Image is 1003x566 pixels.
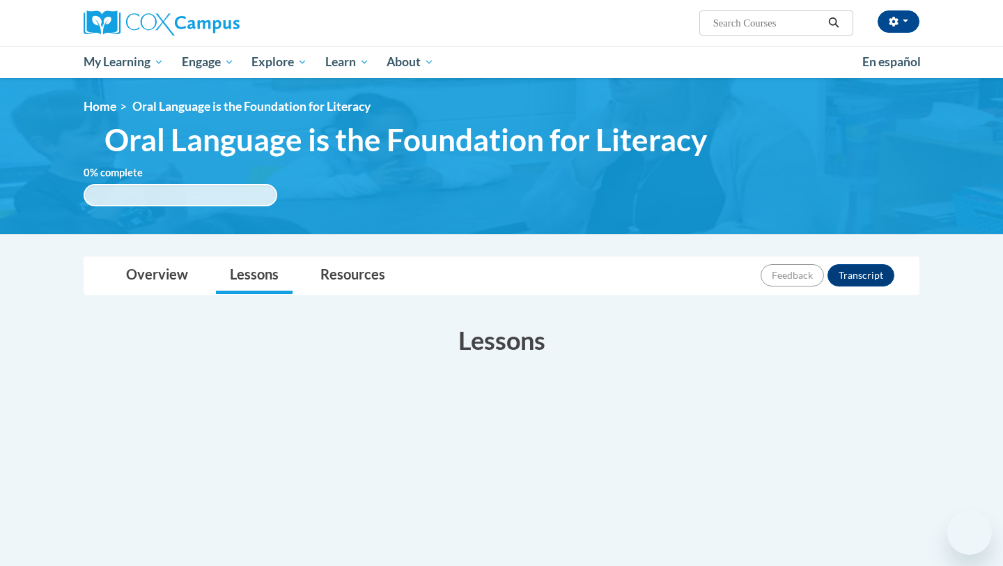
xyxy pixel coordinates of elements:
span: About [387,54,434,70]
iframe: Button to launch messaging window [947,510,992,555]
button: Feedback [761,264,824,286]
div: Main menu [63,46,940,78]
span: Learn [325,54,369,70]
a: Explore [242,46,316,78]
a: Resources [306,257,399,294]
input: Search Courses [712,15,823,31]
span: Oral Language is the Foundation for Literacy [104,121,707,158]
a: My Learning [75,46,173,78]
span: En español [862,54,921,69]
label: % complete [84,165,164,181]
a: Home [84,99,116,114]
button: Account Settings [878,10,919,33]
a: En español [853,47,930,77]
img: Cox Campus [84,10,240,36]
button: Transcript [827,264,894,286]
span: Explore [251,54,307,70]
a: Engage [173,46,243,78]
a: Lessons [216,257,293,294]
span: Engage [182,54,234,70]
a: About [378,46,444,78]
a: Overview [112,257,202,294]
span: 0 [84,167,90,178]
a: Cox Campus [84,10,348,36]
button: Search [823,15,844,31]
span: My Learning [84,54,164,70]
span: Oral Language is the Foundation for Literacy [132,99,371,114]
h3: Lessons [84,323,919,358]
a: Learn [316,46,378,78]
